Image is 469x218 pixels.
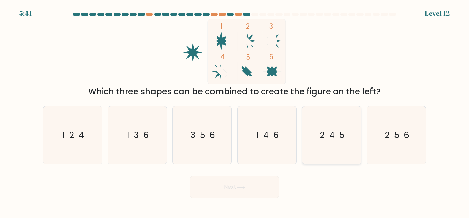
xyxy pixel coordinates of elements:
[220,52,225,62] tspan: 4
[256,129,279,141] text: 1-4-6
[47,85,422,98] div: Which three shapes can be combined to create the figure on the left?
[191,129,215,141] text: 3-5-6
[385,129,409,141] text: 2-5-6
[62,129,84,141] text: 1-2-4
[220,22,223,31] tspan: 1
[127,129,149,141] text: 1-3-6
[19,8,32,19] div: 5:41
[320,129,344,141] text: 2-4-5
[246,53,250,62] tspan: 5
[269,22,273,31] tspan: 3
[425,8,450,19] div: Level 12
[190,176,279,198] button: Next
[246,22,250,31] tspan: 2
[269,52,273,62] tspan: 6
